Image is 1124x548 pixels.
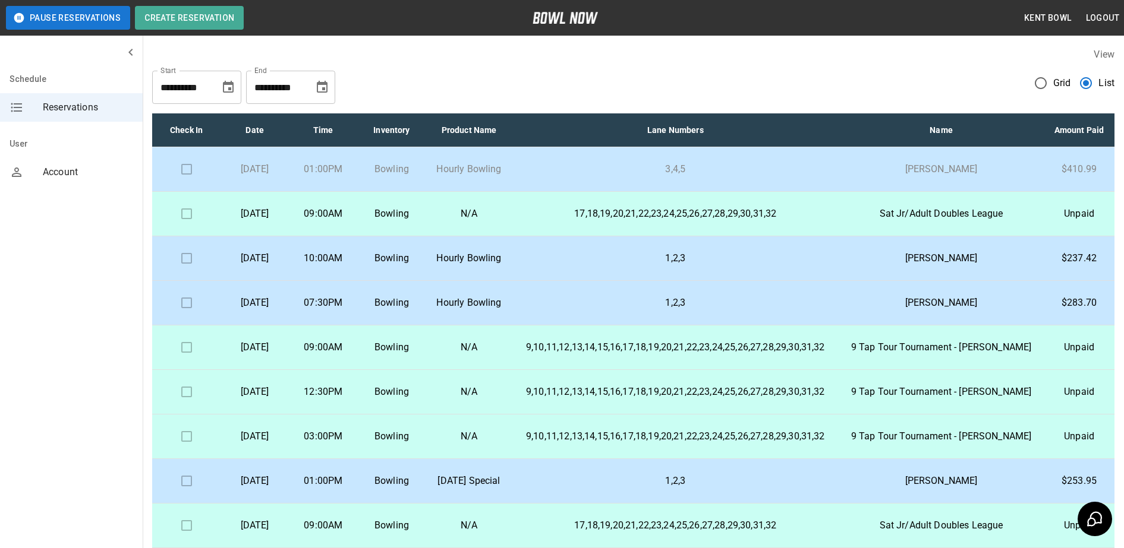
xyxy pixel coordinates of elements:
[43,165,133,179] span: Account
[1053,429,1105,444] p: Unpaid
[839,113,1044,147] th: Name
[230,162,279,176] p: [DATE]
[848,518,1034,533] p: Sat Jr/Adult Doubles League
[1053,340,1105,354] p: Unpaid
[298,474,348,488] p: 01:00PM
[1044,113,1114,147] th: Amount Paid
[135,6,244,30] button: Create Reservation
[522,162,830,176] p: 3,4,5
[1019,7,1076,29] button: Kent Bowl
[848,251,1034,265] p: [PERSON_NAME]
[522,474,830,488] p: 1,2,3
[436,296,503,310] p: Hourly Bowling
[1053,251,1105,265] p: $237.42
[298,251,348,265] p: 10:00AM
[436,162,503,176] p: Hourly Bowling
[367,207,416,221] p: Bowling
[848,296,1034,310] p: [PERSON_NAME]
[522,518,830,533] p: 17,18,19,20,21,22,23,24,25,26,27,28,29,30,31,32
[1094,49,1114,60] label: View
[43,100,133,115] span: Reservations
[522,296,830,310] p: 1,2,3
[216,75,240,99] button: Choose date, selected date is Aug 22, 2025
[298,162,348,176] p: 01:00PM
[848,474,1034,488] p: [PERSON_NAME]
[848,429,1034,444] p: 9 Tap Tour Tournament - [PERSON_NAME]
[1053,518,1105,533] p: Unpaid
[436,340,503,354] p: N/A
[848,385,1034,399] p: 9 Tap Tour Tournament - [PERSON_NAME]
[298,385,348,399] p: 12:30PM
[6,6,130,30] button: Pause Reservations
[221,113,289,147] th: Date
[367,162,416,176] p: Bowling
[298,340,348,354] p: 09:00AM
[367,518,416,533] p: Bowling
[310,75,334,99] button: Choose date, selected date is Sep 22, 2025
[230,251,279,265] p: [DATE]
[230,385,279,399] p: [DATE]
[298,429,348,444] p: 03:00PM
[230,429,279,444] p: [DATE]
[357,113,426,147] th: Inventory
[436,385,503,399] p: N/A
[522,429,830,444] p: 9,10,11,12,13,14,15,16,17,18,19,20,21,22,23,24,25,26,27,28,29,30,31,32
[230,474,279,488] p: [DATE]
[289,113,357,147] th: Time
[367,429,416,444] p: Bowling
[533,12,598,24] img: logo
[298,296,348,310] p: 07:30PM
[298,207,348,221] p: 09:00AM
[1053,76,1071,90] span: Grid
[367,251,416,265] p: Bowling
[1053,474,1105,488] p: $253.95
[367,474,416,488] p: Bowling
[848,340,1034,354] p: 9 Tap Tour Tournament - [PERSON_NAME]
[522,385,830,399] p: 9,10,11,12,13,14,15,16,17,18,19,20,21,22,23,24,25,26,27,28,29,30,31,32
[367,340,416,354] p: Bowling
[1053,207,1105,221] p: Unpaid
[1053,162,1105,176] p: $410.99
[230,207,279,221] p: [DATE]
[426,113,512,147] th: Product Name
[436,518,503,533] p: N/A
[848,162,1034,176] p: [PERSON_NAME]
[522,207,830,221] p: 17,18,19,20,21,22,23,24,25,26,27,28,29,30,31,32
[436,474,503,488] p: [DATE] Special
[152,113,221,147] th: Check In
[522,340,830,354] p: 9,10,11,12,13,14,15,16,17,18,19,20,21,22,23,24,25,26,27,28,29,30,31,32
[1053,296,1105,310] p: $283.70
[230,518,279,533] p: [DATE]
[367,385,416,399] p: Bowling
[1053,385,1105,399] p: Unpaid
[436,429,503,444] p: N/A
[848,207,1034,221] p: Sat Jr/Adult Doubles League
[436,251,503,265] p: Hourly Bowling
[512,113,839,147] th: Lane Numbers
[1081,7,1124,29] button: Logout
[436,207,503,221] p: N/A
[298,518,348,533] p: 09:00AM
[367,296,416,310] p: Bowling
[1098,76,1114,90] span: List
[522,251,830,265] p: 1,2,3
[230,296,279,310] p: [DATE]
[230,340,279,354] p: [DATE]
